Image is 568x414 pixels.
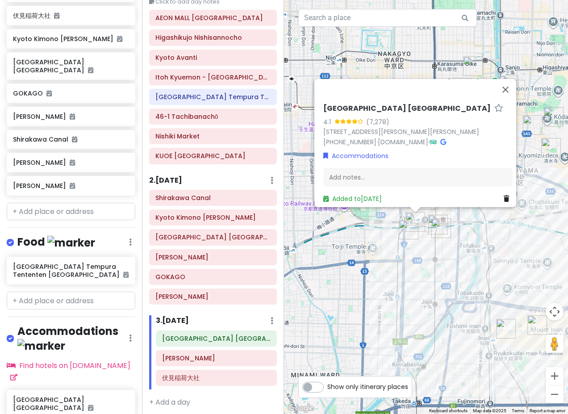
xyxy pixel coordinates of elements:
span: Show only itinerary places [327,382,408,392]
h6: Fushimi Inari Taisha [162,354,271,362]
h6: GOKAGO [155,273,271,281]
input: + Add place or address [7,203,135,221]
i: Added to itinerary [88,405,93,411]
h6: [GEOGRAPHIC_DATA] Tempura Tententen [GEOGRAPHIC_DATA] [13,263,129,279]
div: 4.1 [323,117,334,126]
h6: [GEOGRAPHIC_DATA] [GEOGRAPHIC_DATA] [323,104,491,113]
div: 伏見稲荷大社 [496,319,516,339]
a: [STREET_ADDRESS][PERSON_NAME][PERSON_NAME] [323,127,479,136]
h6: Shirakawa Canal [13,135,129,143]
a: Find hotels on [DOMAIN_NAME] [7,360,130,382]
i: Tripadvisor [430,138,437,145]
a: Star place [494,104,503,113]
a: Open this area in Google Maps (opens a new window) [286,402,316,414]
a: + Add a day [149,397,190,407]
i: Added to itinerary [54,13,59,19]
h4: Accommodations [17,324,129,353]
div: Higashikujo Nishisannocho [431,218,451,238]
i: Added to itinerary [70,183,75,189]
h6: 伏見稲荷大社 [162,374,271,382]
h6: Kyoto Kimono Rental HANAEMI [155,213,271,222]
h6: Kyoto Kimono [PERSON_NAME] [13,35,129,43]
div: Hatoya Ryoyousha Kiyomizu [523,115,543,135]
div: · · [323,104,513,147]
h6: Itoh Kyuemon - Kyoto Station [155,73,271,81]
div: (7,278) [366,117,389,126]
a: Terms (opens in new tab) [512,408,524,413]
i: Added to itinerary [46,90,52,96]
h6: 伏見稲荷大社 [13,12,129,20]
button: Keyboard shortcuts [429,408,468,414]
button: Map camera controls [546,303,564,321]
h6: 46-1 Tachibanachō [155,113,271,121]
a: [DOMAIN_NAME] [378,137,428,146]
div: Kōdaiji Temple Bamboo Forest [544,107,564,127]
button: Zoom in [546,367,564,385]
i: Added to itinerary [70,113,75,120]
div: GOKAGO [541,138,561,158]
a: [PHONE_NUMBER] [323,137,376,146]
h6: [PERSON_NAME] [13,113,129,121]
div: Nishiki Market [452,78,472,98]
h6: KUOE KYOTO [155,152,271,160]
h6: Shirakawa Canal [155,194,271,202]
a: Delete place [504,193,513,203]
img: Google [286,402,316,414]
input: Search a place [298,9,477,27]
a: Added to[DATE] [323,194,382,203]
i: Added to itinerary [123,272,129,278]
h6: Kyoto Tempura Tententen Kyoto Station [155,93,271,101]
h6: Kōdaiji Temple Bamboo Forest [155,233,271,241]
div: Miyako Hotel Kyoto Hachijo [405,212,425,232]
h6: Higashiyama Ward [155,293,271,301]
button: Close [495,79,516,100]
i: Added to itinerary [72,136,77,142]
h4: Food [17,235,95,250]
input: + Add place or address [7,292,135,309]
div: Kyoto Avanti [428,215,448,234]
h6: AEON MALL KYOTO [155,14,271,22]
h6: [PERSON_NAME] [13,182,129,190]
i: Added to itinerary [117,36,122,42]
h6: [GEOGRAPHIC_DATA] [GEOGRAPHIC_DATA] [13,58,129,74]
h6: Higashikujo Nishisannocho [155,33,271,42]
button: Drag Pegman onto the map to open Street View [546,335,564,353]
img: marker [17,339,65,353]
button: Zoom out [546,385,564,403]
span: Map data ©2025 [473,408,506,413]
h6: Nishiki Market [155,132,271,140]
i: Added to itinerary [88,67,93,73]
i: Google Maps [440,138,446,145]
div: Shirakawa Canal [499,75,518,95]
div: KUOE KYOTO [463,56,483,76]
h6: Kyoto Avanti [155,54,271,62]
div: Umekōji Park [357,197,376,217]
div: AEON MALL KYOTO [399,220,418,239]
div: Fushimi Inari Taisha [527,315,547,335]
h6: Hatoya Ryoyousha Kiyomizu [155,253,271,261]
div: Kyoto Railway Museum [335,192,355,212]
i: Added to itinerary [70,159,75,166]
h6: [PERSON_NAME] [13,159,129,167]
a: Report a map error [530,408,565,413]
h6: 2 . [DATE] [149,176,182,185]
h6: 3 . [DATE] [156,316,189,326]
div: Add notes... [323,168,513,187]
h6: Miyako Hotel Kyoto Hachijo [162,335,271,343]
h6: [GEOGRAPHIC_DATA] [GEOGRAPHIC_DATA] [13,396,129,412]
img: marker [47,236,95,250]
a: Accommodations [323,151,388,160]
h6: GOKAGO [13,89,129,97]
div: Itoh Kyuemon - Kyoto Station [418,190,438,210]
